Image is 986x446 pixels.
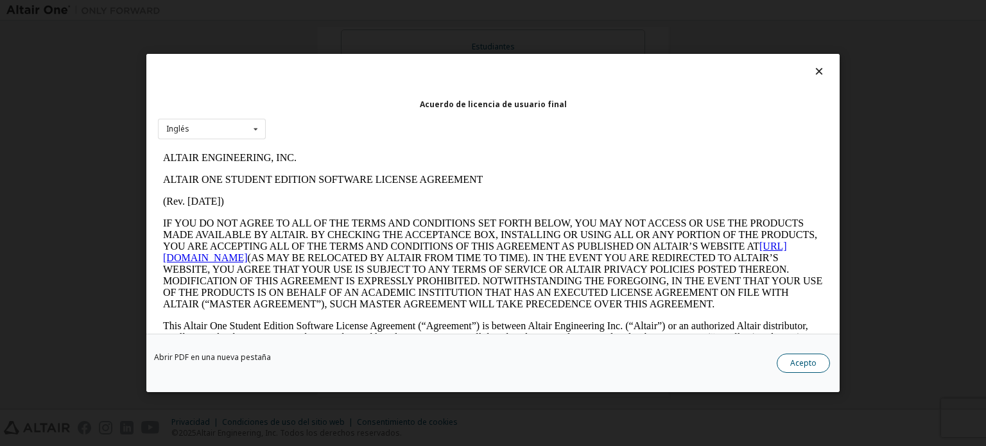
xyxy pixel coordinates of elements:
[5,27,665,39] p: ALTAIR ONE STUDENT EDITION SOFTWARE LICENSE AGREEMENT
[5,49,665,60] p: (Rev. [DATE])
[777,354,830,373] button: Acepto
[5,94,629,116] a: [URL][DOMAIN_NAME]
[154,354,271,361] a: Abrir PDF en una nueva pestaña
[5,5,665,17] p: ALTAIR ENGINEERING, INC.
[166,123,189,134] font: Inglés
[790,357,817,368] font: Acepto
[420,99,567,110] font: Acuerdo de licencia de usuario final
[154,352,271,363] font: Abrir PDF en una nueva pestaña
[5,173,665,219] p: This Altair One Student Edition Software License Agreement (“Agreement”) is between Altair Engine...
[5,71,665,163] p: IF YOU DO NOT AGREE TO ALL OF THE TERMS AND CONDITIONS SET FORTH BELOW, YOU MAY NOT ACCESS OR USE...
